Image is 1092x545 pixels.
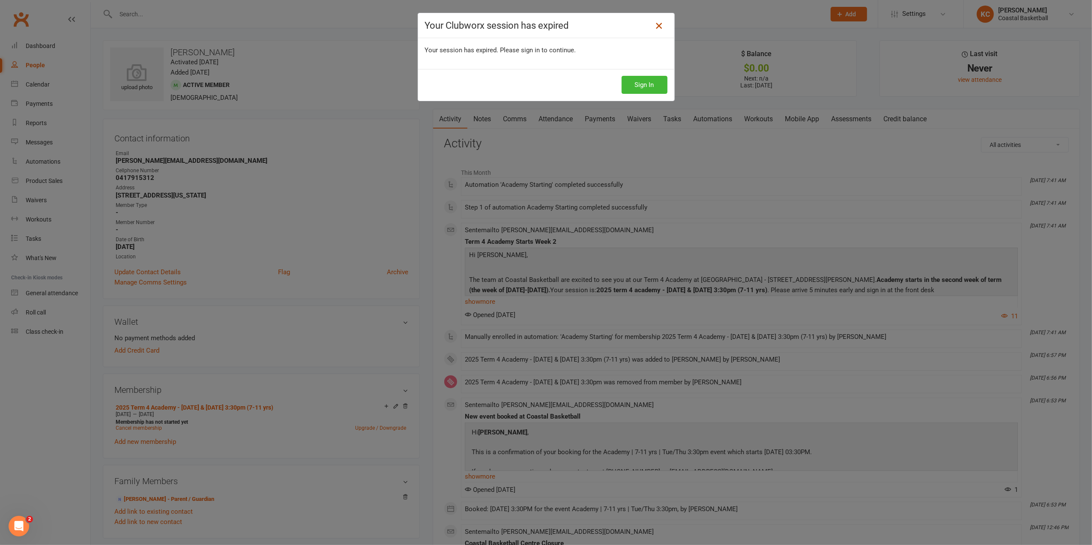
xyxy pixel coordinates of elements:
h4: Your Clubworx session has expired [425,20,667,31]
span: 2 [26,516,33,523]
a: Close [652,19,666,33]
iframe: Intercom live chat [9,516,29,536]
button: Sign In [622,76,667,94]
span: Your session has expired. Please sign in to continue. [425,46,576,54]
